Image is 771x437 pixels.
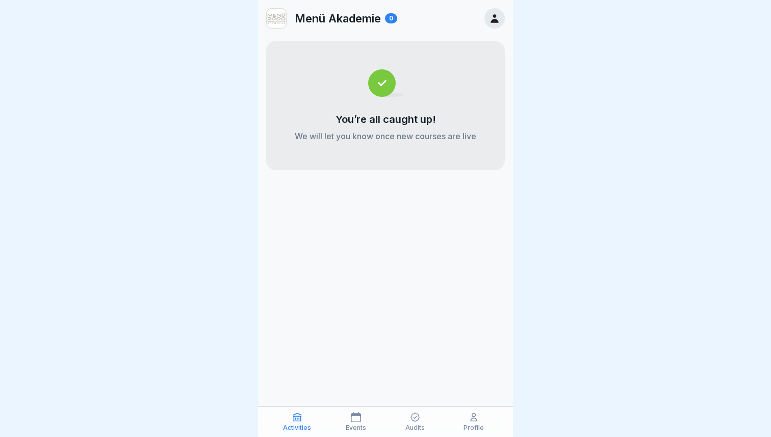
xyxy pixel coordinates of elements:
[283,424,311,431] p: Activities
[295,131,476,142] p: We will let you know once new courses are live
[346,424,366,431] p: Events
[405,424,425,431] p: Audits
[295,12,381,25] p: Menü Akademie
[368,69,403,97] img: completed.svg
[267,9,286,28] img: v3gslzn6hrr8yse5yrk8o2yg.png
[464,424,484,431] p: Profile
[336,113,436,125] p: You’re all caught up!
[385,13,397,23] div: 0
